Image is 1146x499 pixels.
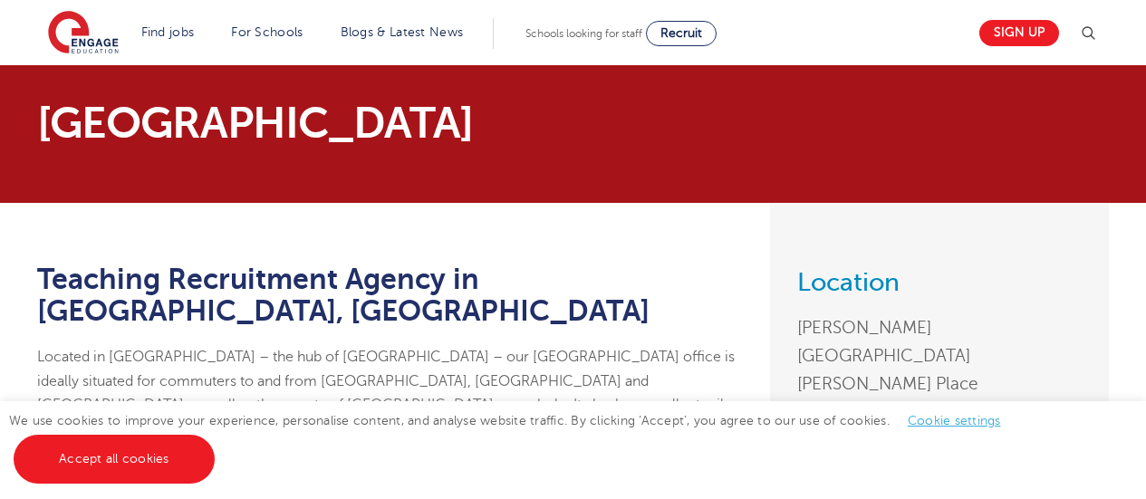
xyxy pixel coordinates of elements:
p: [GEOGRAPHIC_DATA] [37,101,743,145]
address: [PERSON_NAME][GEOGRAPHIC_DATA] [PERSON_NAME] Place St Crispins Rd [GEOGRAPHIC_DATA] NR3 1YE [797,313,1082,483]
a: Accept all cookies [14,435,215,484]
a: Cookie settings [908,414,1001,427]
h3: Location [797,270,1082,295]
img: Engage Education [48,11,119,56]
a: Find jobs [141,25,195,39]
a: Recruit [646,21,717,46]
h1: Teaching Recruitment Agency in [GEOGRAPHIC_DATA], [GEOGRAPHIC_DATA] [37,264,743,327]
span: We use cookies to improve your experience, personalise content, and analyse website traffic. By c... [9,414,1019,465]
span: Schools looking for staff [525,27,642,40]
a: Blogs & Latest News [341,25,464,39]
span: Located in [GEOGRAPHIC_DATA] – the hub of [GEOGRAPHIC_DATA] – our [GEOGRAPHIC_DATA] office is ide... [37,349,735,437]
span: Recruit [660,26,702,40]
a: Sign up [979,20,1059,46]
a: For Schools [231,25,303,39]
